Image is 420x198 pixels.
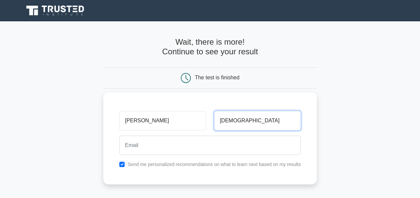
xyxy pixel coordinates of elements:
input: Last name [214,111,301,130]
h4: Wait, there is more! Continue to see your result [103,37,317,57]
input: Email [119,136,301,155]
input: First name [119,111,206,130]
div: The test is finished [195,75,239,80]
label: Send me personalized recommendations on what to learn next based on my results [128,162,301,167]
